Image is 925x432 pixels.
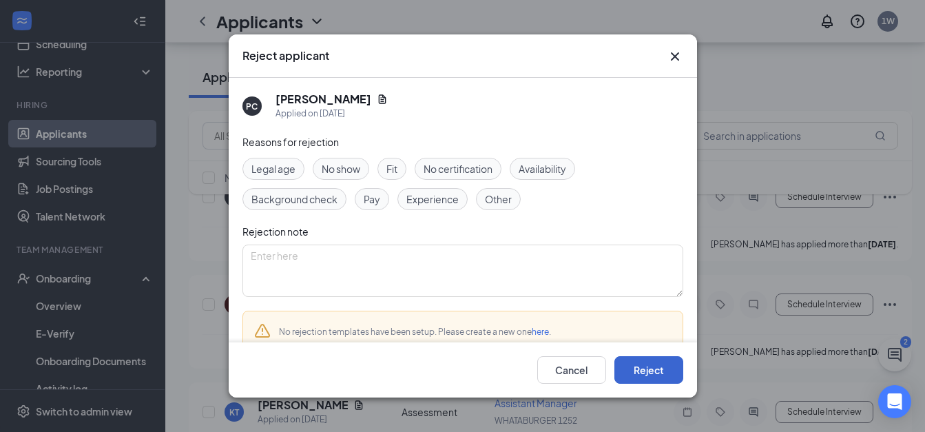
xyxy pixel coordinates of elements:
[254,322,271,339] svg: Warning
[537,356,606,384] button: Cancel
[667,48,683,65] svg: Cross
[424,161,492,176] span: No certification
[276,92,371,107] h5: [PERSON_NAME]
[279,327,551,337] span: No rejection templates have been setup. Please create a new one .
[242,136,339,148] span: Reasons for rejection
[242,225,309,238] span: Rejection note
[246,101,258,112] div: PC
[364,192,380,207] span: Pay
[377,94,388,105] svg: Document
[276,107,388,121] div: Applied on [DATE]
[519,161,566,176] span: Availability
[386,161,397,176] span: Fit
[878,385,911,418] div: Open Intercom Messenger
[242,48,329,63] h3: Reject applicant
[251,192,337,207] span: Background check
[532,327,549,337] a: here
[322,161,360,176] span: No show
[406,192,459,207] span: Experience
[485,192,512,207] span: Other
[251,161,295,176] span: Legal age
[614,356,683,384] button: Reject
[667,48,683,65] button: Close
